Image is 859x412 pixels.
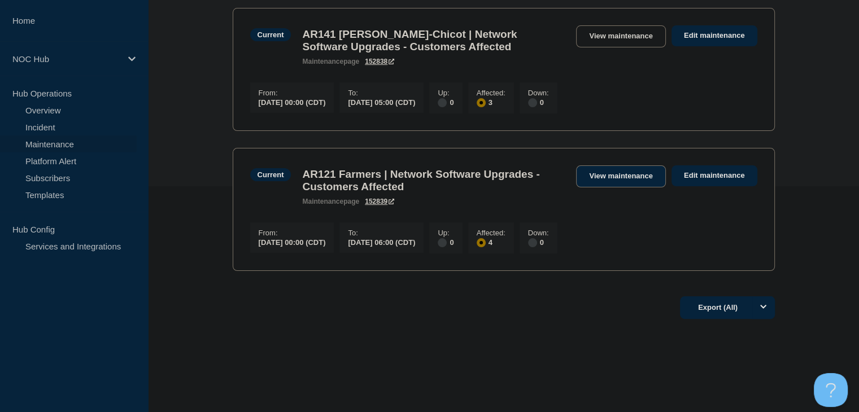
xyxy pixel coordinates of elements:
[348,237,415,247] div: [DATE] 06:00 (CDT)
[302,28,565,53] h3: AR141 [PERSON_NAME]-Chicot | Network Software Upgrades - Customers Affected
[528,97,549,107] div: 0
[302,168,565,193] h3: AR121 Farmers | Network Software Upgrades - Customers Affected
[258,170,284,179] div: Current
[302,198,359,205] p: page
[671,165,757,186] a: Edit maintenance
[438,89,454,97] p: Up :
[438,238,447,247] div: disabled
[814,373,848,407] iframe: Help Scout Beacon - Open
[680,296,775,319] button: Export (All)
[528,89,549,97] p: Down :
[477,89,505,97] p: Affected :
[259,237,326,247] div: [DATE] 00:00 (CDT)
[438,229,454,237] p: Up :
[348,97,415,107] div: [DATE] 05:00 (CDT)
[576,25,665,47] a: View maintenance
[302,198,343,205] span: maintenance
[438,98,447,107] div: disabled
[12,54,121,64] p: NOC Hub
[348,229,415,237] p: To :
[365,198,394,205] a: 152839
[259,97,326,107] div: [DATE] 00:00 (CDT)
[528,237,549,247] div: 0
[671,25,757,46] a: Edit maintenance
[528,229,549,237] p: Down :
[477,97,505,107] div: 3
[477,98,486,107] div: affected
[302,58,343,65] span: maintenance
[302,58,359,65] p: page
[348,89,415,97] p: To :
[365,58,394,65] a: 152838
[438,237,454,247] div: 0
[438,97,454,107] div: 0
[752,296,775,319] button: Options
[259,229,326,237] p: From :
[477,238,486,247] div: affected
[477,229,505,237] p: Affected :
[528,238,537,247] div: disabled
[259,89,326,97] p: From :
[528,98,537,107] div: disabled
[576,165,665,187] a: View maintenance
[477,237,505,247] div: 4
[258,30,284,39] div: Current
